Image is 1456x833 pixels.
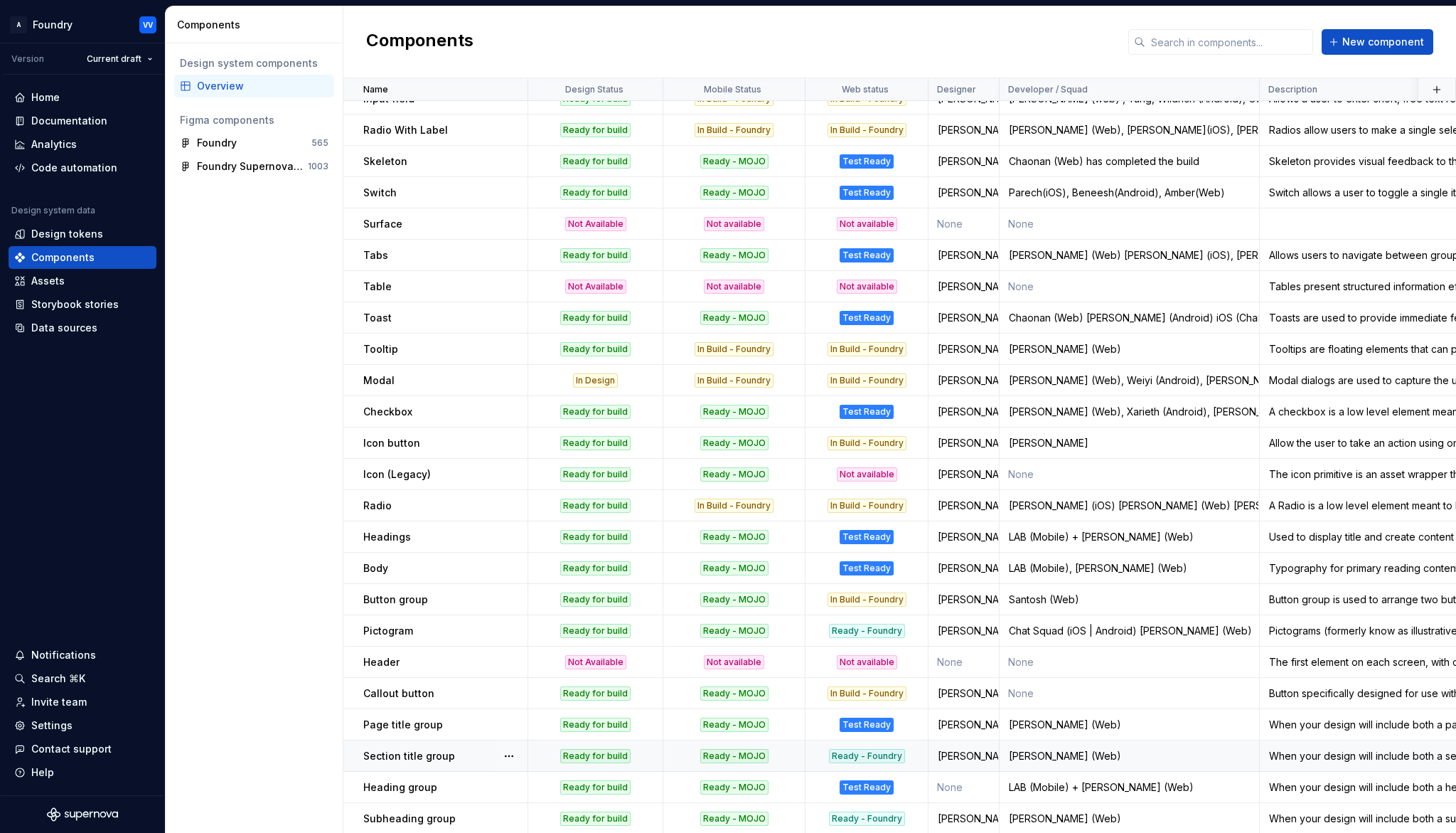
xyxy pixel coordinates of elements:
[929,280,998,294] div: [PERSON_NAME]
[929,593,998,607] div: [PERSON_NAME]
[560,686,631,701] div: Ready for build
[840,311,894,325] div: Test Ready
[837,467,897,482] div: Not available
[560,405,631,419] div: Ready for build
[363,624,413,638] p: Pictogram
[700,154,769,169] div: Ready - MOJO
[560,561,631,575] div: Ready for build
[837,655,897,669] div: Not available
[837,217,897,231] div: Not available
[1000,812,1258,826] div: [PERSON_NAME] (Web)
[695,373,773,388] div: In Build - Foundry
[704,655,764,669] div: Not available
[363,686,434,701] p: Callout button
[87,53,141,65] span: Current draft
[363,280,392,294] p: Table
[695,499,773,513] div: In Build - Foundry
[829,624,905,638] div: Ready - Foundry
[840,718,894,732] div: Test Ready
[31,672,85,686] div: Search ⌘K
[700,812,769,826] div: Ready - MOJO
[700,405,769,419] div: Ready - MOJO
[560,718,631,732] div: Ready for build
[9,246,156,269] a: Components
[840,248,894,262] div: Test Ready
[363,311,392,325] p: Toast
[180,113,328,127] div: Figma components
[828,436,906,450] div: In Build - Foundry
[560,530,631,544] div: Ready for build
[363,812,456,826] p: Subheading group
[929,436,998,450] div: [PERSON_NAME]
[9,738,156,760] button: Contact support
[174,132,334,154] a: Foundry565
[31,137,77,152] div: Analytics
[700,686,769,701] div: Ready - MOJO
[1000,436,1258,450] div: [PERSON_NAME]
[9,714,156,737] a: Settings
[700,311,769,325] div: Ready - MOJO
[704,280,764,294] div: Not available
[565,655,626,669] div: Not Available
[9,644,156,667] button: Notifications
[700,624,769,638] div: Ready - MOJO
[929,186,998,200] div: [PERSON_NAME]
[9,667,156,690] button: Search ⌘K
[10,16,27,33] div: A
[9,133,156,156] a: Analytics
[311,137,328,149] div: 565
[1000,718,1258,732] div: [PERSON_NAME] (Web)
[1008,84,1088,95] p: Developer / Squad
[9,110,156,132] a: Documentation
[700,561,769,575] div: Ready - MOJO
[840,780,894,795] div: Test Ready
[31,297,119,312] div: Storybook stories
[363,718,443,732] p: Page title group
[929,561,998,575] div: [PERSON_NAME]
[929,123,998,137] div: [PERSON_NAME]
[929,499,998,513] div: [PERSON_NAME]
[80,49,159,69] button: Current draft
[695,123,773,137] div: In Build - Foundry
[929,749,998,763] div: [PERSON_NAME]
[840,561,894,575] div: Test Ready
[33,18,73,32] div: Foundry
[704,217,764,231] div: Not available
[197,159,303,174] div: Foundry Supernova Assets
[1322,29,1433,55] button: New component
[1000,593,1258,607] div: Santosh (Web)
[837,280,897,294] div: Not available
[560,812,631,826] div: Ready for build
[700,248,769,262] div: Ready - MOJO
[928,647,1000,678] td: None
[31,114,107,128] div: Documentation
[828,123,906,137] div: In Build - Foundry
[937,84,976,95] p: Designer
[143,19,153,31] div: VV
[700,436,769,450] div: Ready - MOJO
[363,780,437,795] p: Heading group
[573,373,618,388] div: In Design
[31,274,65,288] div: Assets
[929,467,998,482] div: [PERSON_NAME]
[560,593,631,607] div: Ready for build
[828,499,906,513] div: In Build - Foundry
[363,84,388,95] p: Name
[31,742,112,756] div: Contact support
[828,593,906,607] div: In Build - Foundry
[1000,530,1258,544] div: LAB (Mobile) + [PERSON_NAME] (Web)
[1000,186,1258,200] div: Parech(iOS), Beneesh(Android), Amber(Web)
[700,530,769,544] div: Ready - MOJO
[560,436,631,450] div: Ready for build
[560,248,631,262] div: Ready for build
[840,530,894,544] div: Test Ready
[1000,248,1258,262] div: [PERSON_NAME] (Web) [PERSON_NAME] (iOS), [PERSON_NAME] (Android)
[9,691,156,713] a: Invite team
[929,342,998,356] div: [PERSON_NAME]
[840,154,894,169] div: Test Ready
[1000,647,1260,678] td: None
[31,695,87,709] div: Invite team
[308,161,328,172] div: 1003
[560,311,631,325] div: Ready for build
[363,749,455,763] p: Section title group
